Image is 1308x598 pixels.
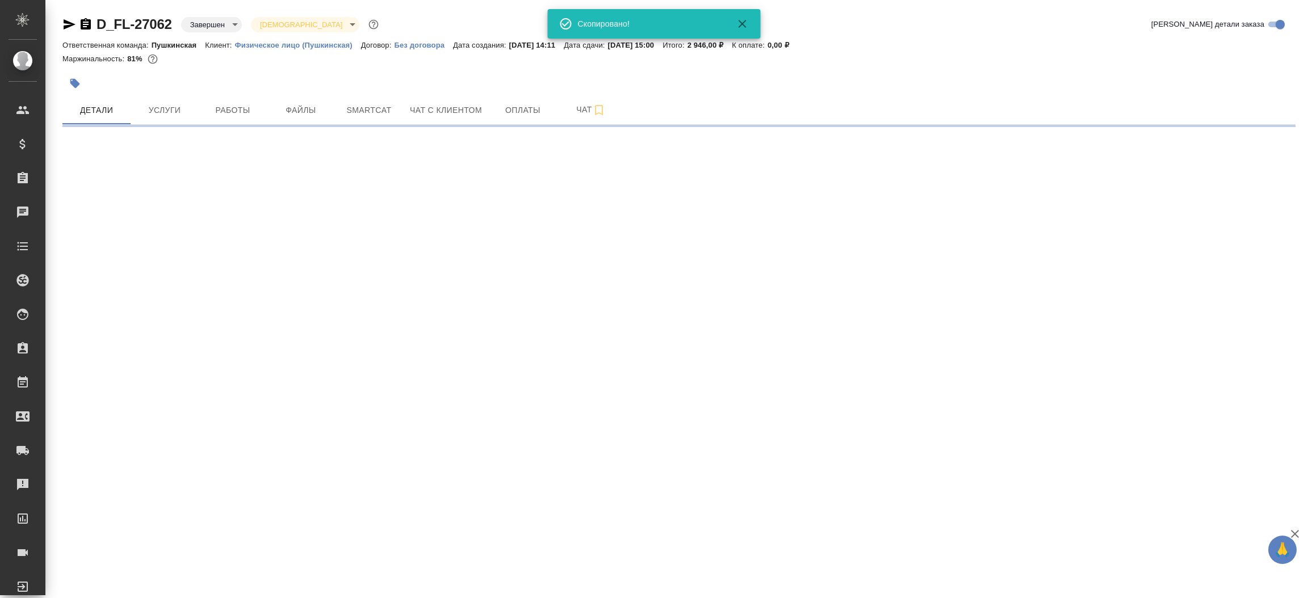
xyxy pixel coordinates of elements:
[145,52,160,66] button: 475.20 RUB;
[729,17,756,31] button: Закрыть
[578,18,720,30] div: Скопировано!
[394,40,453,49] a: Без договора
[592,103,606,117] svg: Подписаться
[732,41,768,49] p: К оплате:
[69,103,124,117] span: Детали
[79,18,93,31] button: Скопировать ссылку
[509,41,564,49] p: [DATE] 14:11
[97,16,172,32] a: D_FL-27062
[251,17,359,32] div: Завершен
[127,54,145,63] p: 81%
[394,41,453,49] p: Без договора
[608,41,663,49] p: [DATE] 15:00
[62,54,127,63] p: Маржинальность:
[62,18,76,31] button: Скопировать ссылку для ЯМессенджера
[687,41,732,49] p: 2 946,00 ₽
[342,103,396,117] span: Smartcat
[564,103,618,117] span: Чат
[257,20,346,30] button: [DEMOGRAPHIC_DATA]
[152,41,206,49] p: Пушкинская
[1268,536,1297,564] button: 🙏
[410,103,482,117] span: Чат с клиентом
[1273,538,1292,562] span: 🙏
[206,103,260,117] span: Работы
[137,103,192,117] span: Услуги
[453,41,509,49] p: Дата создания:
[274,103,328,117] span: Файлы
[663,41,687,49] p: Итого:
[62,71,87,96] button: Добавить тэг
[564,41,607,49] p: Дата сдачи:
[235,41,361,49] p: Физическое лицо (Пушкинская)
[187,20,228,30] button: Завершен
[1151,19,1264,30] span: [PERSON_NAME] детали заказа
[205,41,234,49] p: Клиент:
[181,17,242,32] div: Завершен
[361,41,395,49] p: Договор:
[768,41,798,49] p: 0,00 ₽
[235,40,361,49] a: Физическое лицо (Пушкинская)
[366,17,381,32] button: Доп статусы указывают на важность/срочность заказа
[62,41,152,49] p: Ответственная команда:
[496,103,550,117] span: Оплаты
